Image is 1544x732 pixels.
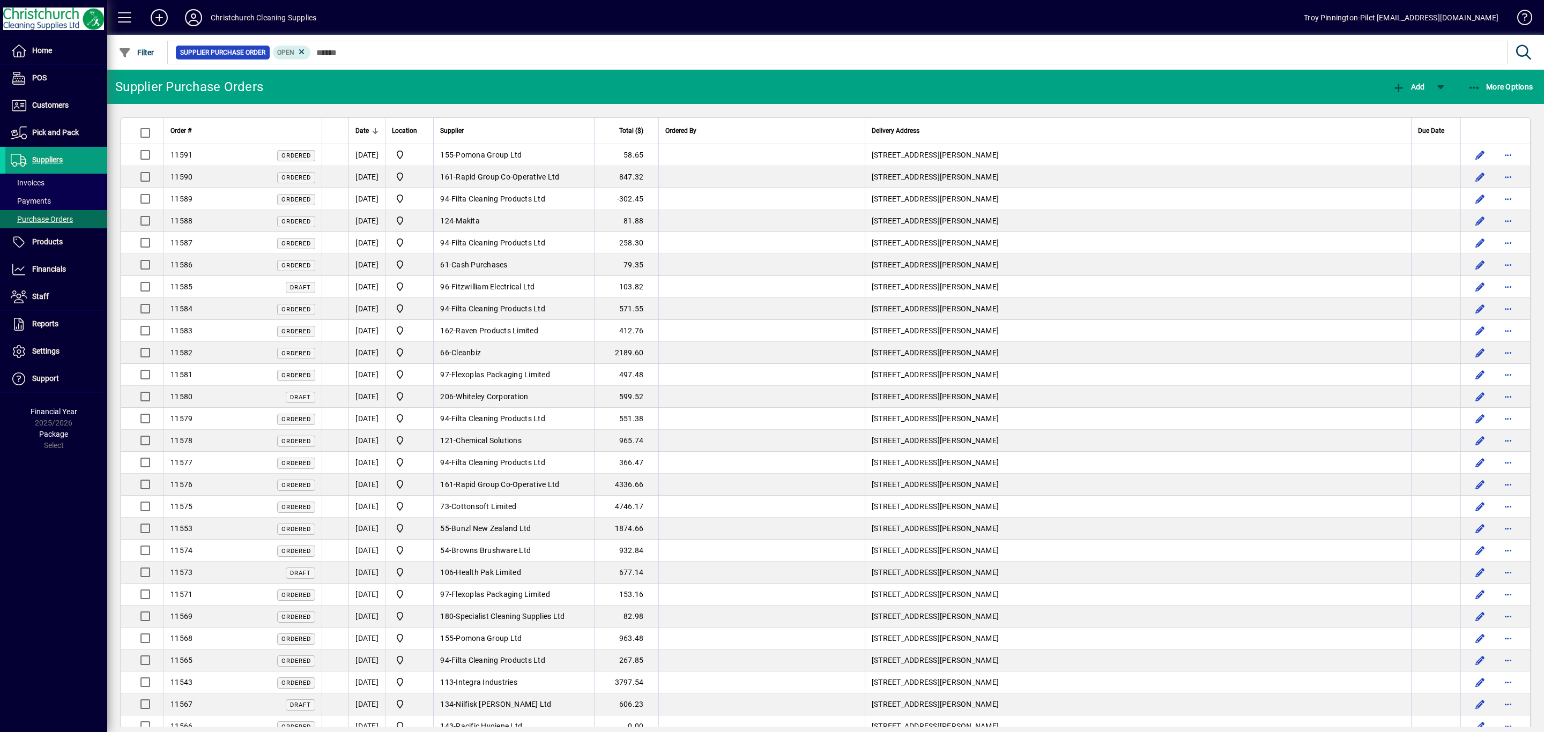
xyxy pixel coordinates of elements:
td: [DATE] [348,430,385,452]
span: Filter [118,48,154,57]
td: 497.48 [594,364,658,386]
span: Christchurch Cleaning Supplies Ltd [392,258,427,271]
button: More options [1500,322,1517,339]
span: 66 [440,348,449,357]
a: Home [5,38,107,64]
td: 58.65 [594,144,658,166]
a: Staff [5,283,107,310]
td: 932.84 [594,540,658,562]
button: Edit [1472,300,1489,317]
button: More options [1500,212,1517,229]
td: [STREET_ADDRESS][PERSON_NAME] [865,254,1411,276]
td: 2189.60 [594,342,658,364]
span: Ordered [281,262,311,269]
span: Filta Cleaning Products Ltd [451,238,545,247]
button: Filter [116,43,157,62]
mat-chip: Completion Status: Open [273,46,311,59]
span: Bunzl New Zealand Ltd [451,524,531,533]
div: Troy Pinnington-Pilet [EMAIL_ADDRESS][DOMAIN_NAME] [1304,9,1498,26]
button: Edit [1472,630,1489,647]
button: Edit [1472,608,1489,625]
span: 11584 [170,304,192,313]
span: 96 [440,282,449,291]
span: 11585 [170,282,192,291]
td: 153.16 [594,584,658,606]
span: 11580 [170,392,192,401]
td: 4746.17 [594,496,658,518]
button: More options [1500,168,1517,185]
span: Christchurch Cleaning Supplies Ltd [392,456,427,469]
span: 11589 [170,195,192,203]
button: More options [1500,652,1517,669]
button: Edit [1472,432,1489,449]
td: 847.32 [594,166,658,188]
span: Christchurch Cleaning Supplies Ltd [392,170,427,183]
a: Knowledge Base [1509,2,1531,37]
td: 551.38 [594,408,658,430]
a: Support [5,365,107,392]
span: 161 [440,173,454,181]
span: Add [1392,83,1424,91]
span: 11582 [170,348,192,357]
a: Purchase Orders [5,210,107,228]
td: [STREET_ADDRESS][PERSON_NAME] [865,540,1411,562]
td: [DATE] [348,452,385,474]
span: 11573 [170,568,192,577]
td: 599.52 [594,386,658,408]
td: - [433,562,594,584]
button: Edit [1472,234,1489,251]
button: More options [1500,454,1517,471]
span: Filta Cleaning Products Ltd [451,458,545,467]
td: [STREET_ADDRESS][PERSON_NAME] [865,408,1411,430]
td: [STREET_ADDRESS][PERSON_NAME] [865,276,1411,298]
td: [STREET_ADDRESS][PERSON_NAME] [865,144,1411,166]
td: 81.88 [594,210,658,232]
button: More options [1500,190,1517,207]
div: Total ($) [601,125,653,137]
button: Edit [1472,256,1489,273]
td: - [433,584,594,606]
span: Christchurch Cleaning Supplies Ltd [392,522,427,535]
span: Cleanbiz [451,348,481,357]
span: 11571 [170,590,192,599]
span: Total ($) [619,125,643,137]
span: Christchurch Cleaning Supplies Ltd [392,192,427,205]
td: [STREET_ADDRESS][PERSON_NAME] [865,298,1411,320]
td: - [433,232,594,254]
span: Pomona Group Ltd [456,151,522,159]
button: More options [1500,410,1517,427]
td: [STREET_ADDRESS][PERSON_NAME] [865,364,1411,386]
button: More options [1500,366,1517,383]
button: More options [1500,234,1517,251]
button: More options [1500,344,1517,361]
a: Pick and Pack [5,119,107,146]
td: 4336.66 [594,474,658,496]
span: Draft [290,570,311,577]
span: 97 [440,590,449,599]
span: Health Pak Limited [456,568,521,577]
span: 206 [440,392,454,401]
button: Edit [1472,454,1489,471]
span: Christchurch Cleaning Supplies Ltd [392,280,427,293]
span: Products [32,237,63,246]
button: Profile [176,8,211,27]
div: Location [392,125,427,137]
td: [DATE] [348,276,385,298]
td: 366.47 [594,452,658,474]
span: Location [392,125,417,137]
td: [STREET_ADDRESS][PERSON_NAME] [865,188,1411,210]
button: Edit [1472,168,1489,185]
span: 124 [440,216,454,225]
td: 79.35 [594,254,658,276]
button: More options [1500,542,1517,559]
td: [STREET_ADDRESS][PERSON_NAME] [865,584,1411,606]
span: Customers [32,101,69,109]
td: - [433,298,594,320]
span: Ordered [281,328,311,335]
span: Ordered [281,240,311,247]
span: 11576 [170,480,192,489]
button: More options [1500,278,1517,295]
td: [STREET_ADDRESS][PERSON_NAME] [865,320,1411,342]
td: 1874.66 [594,518,658,540]
span: 11575 [170,502,192,511]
